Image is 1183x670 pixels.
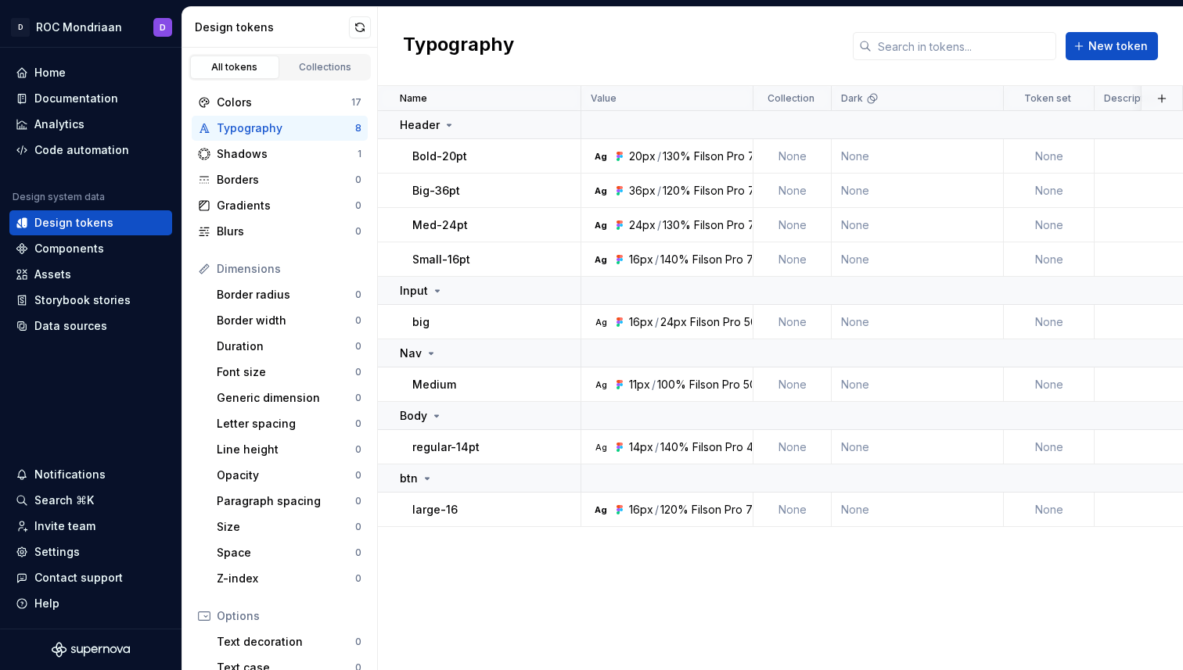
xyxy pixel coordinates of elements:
div: Border width [217,313,355,328]
div: 11px [629,377,650,392]
a: Line height0 [210,437,368,462]
div: Design tokens [195,20,349,35]
div: Search ⌘K [34,493,94,508]
a: Letter spacing0 [210,411,368,436]
td: None [753,242,832,277]
td: None [832,208,1004,242]
p: Header [400,117,440,133]
div: Help [34,596,59,611]
div: Filson Pro [690,314,741,330]
a: Design tokens [9,210,172,235]
td: None [832,430,1004,464]
div: / [657,149,661,164]
div: 700 [746,252,768,267]
div: / [657,183,661,199]
a: Settings [9,539,172,564]
div: Shadows [217,146,358,162]
div: Settings [34,544,80,560]
p: Value [591,92,617,105]
div: Opacity [217,468,355,483]
a: Components [9,236,172,261]
a: Supernova Logo [52,642,130,657]
div: / [652,377,656,392]
p: Medium [412,377,456,392]
p: btn [400,471,418,486]
div: 24px [660,314,687,330]
div: 130% [663,217,691,233]
p: Name [400,92,427,105]
div: Ag [595,503,607,516]
div: 0 [355,340,361,353]
p: big [412,314,430,330]
div: Storybook stories [34,292,131,308]
a: Gradients0 [192,193,368,218]
div: 0 [355,417,361,430]
div: 0 [355,546,361,559]
div: 140% [660,252,689,267]
p: Small-16pt [412,252,470,267]
div: Filson Pro [689,377,740,392]
h2: Typography [403,32,514,60]
p: Token set [1024,92,1071,105]
div: Filson Pro [694,217,745,233]
p: Description [1104,92,1158,105]
td: None [832,242,1004,277]
td: None [753,139,832,174]
div: 100% [657,377,686,392]
a: Font size0 [210,360,368,385]
div: D [11,18,30,37]
div: Ag [595,316,607,328]
p: Bold-20pt [412,149,467,164]
div: Typography [217,120,355,136]
button: Contact support [9,565,172,590]
div: Line height [217,442,355,457]
div: Dimensions [217,261,361,277]
td: None [1004,305,1095,339]
div: 0 [355,636,361,648]
p: Nav [400,346,422,361]
div: Ag [595,150,607,163]
div: D [160,21,166,34]
a: Analytics [9,112,172,137]
div: ROC Mondriaan [36,20,122,35]
div: Z-index [217,571,355,586]
div: Text decoration [217,634,355,650]
div: Ag [595,441,607,453]
td: None [1004,242,1095,277]
div: Code automation [34,142,129,158]
a: Typography8 [192,116,368,141]
div: 0 [355,199,361,212]
div: / [655,439,659,455]
button: DROC MondriaanD [3,10,178,44]
div: Components [34,241,104,256]
div: / [655,252,659,267]
div: Design system data [13,191,105,203]
div: 1 [358,148,361,160]
td: None [753,367,832,402]
div: 700 [746,502,767,518]
button: New token [1066,32,1158,60]
div: 0 [355,366,361,378]
a: Size0 [210,514,368,539]
div: 8 [355,122,361,134]
div: Notifications [34,467,106,482]
div: 500 [743,377,764,392]
div: / [655,314,659,330]
div: Font size [217,364,355,380]
div: 16px [629,252,653,267]
a: Shadows1 [192,142,368,167]
a: Home [9,60,172,85]
td: None [1004,208,1095,242]
td: None [832,367,1004,402]
div: 36px [629,183,656,199]
div: Gradients [217,198,355,213]
div: 425 [746,439,766,455]
div: Size [217,519,355,535]
div: Blurs [217,224,355,239]
div: Paragraph spacing [217,493,355,509]
div: 24px [629,217,656,233]
div: 16px [629,502,653,518]
p: Dark [841,92,863,105]
div: Invite team [34,518,95,534]
p: Body [400,408,427,424]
